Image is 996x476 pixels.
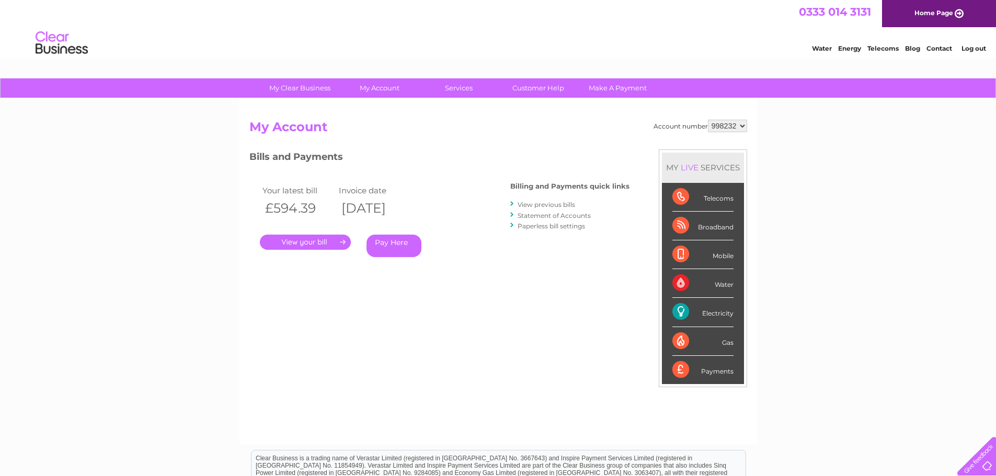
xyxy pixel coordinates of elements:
[495,78,581,98] a: Customer Help
[336,78,422,98] a: My Account
[518,222,585,230] a: Paperless bill settings
[867,44,899,52] a: Telecoms
[249,120,747,140] h2: My Account
[961,44,986,52] a: Log out
[260,198,336,219] th: £594.39
[518,201,575,208] a: View previous bills
[672,356,734,384] div: Payments
[662,153,744,182] div: MY SERVICES
[416,78,502,98] a: Services
[672,327,734,356] div: Gas
[336,198,413,219] th: [DATE]
[679,162,701,172] div: LIVE
[672,298,734,327] div: Electricity
[799,5,871,18] a: 0333 014 3131
[260,235,351,250] a: .
[518,212,591,219] a: Statement of Accounts
[260,183,336,198] td: Your latest bill
[672,183,734,212] div: Telecoms
[257,78,343,98] a: My Clear Business
[367,235,421,257] a: Pay Here
[575,78,661,98] a: Make A Payment
[654,120,747,132] div: Account number
[672,269,734,298] div: Water
[812,44,832,52] a: Water
[838,44,861,52] a: Energy
[672,212,734,240] div: Broadband
[926,44,952,52] a: Contact
[336,183,413,198] td: Invoice date
[905,44,920,52] a: Blog
[35,27,88,59] img: logo.png
[249,149,629,168] h3: Bills and Payments
[251,6,746,51] div: Clear Business is a trading name of Verastar Limited (registered in [GEOGRAPHIC_DATA] No. 3667643...
[510,182,629,190] h4: Billing and Payments quick links
[672,240,734,269] div: Mobile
